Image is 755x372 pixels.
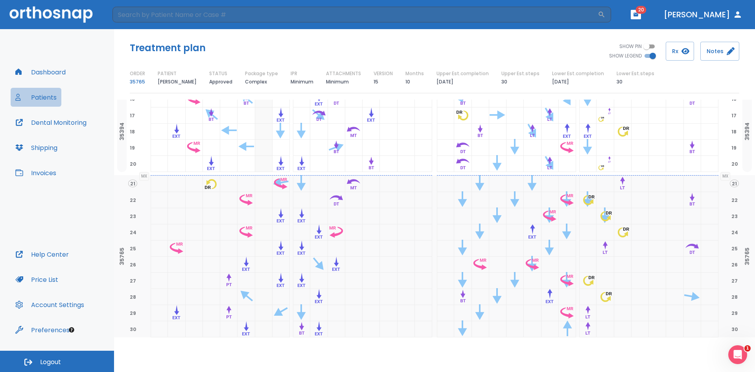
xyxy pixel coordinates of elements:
iframe: Intercom live chat [728,345,747,364]
span: 21 [128,180,137,187]
p: 15 [374,77,378,87]
div: extracted [255,156,273,172]
button: Rx [666,42,694,61]
p: STATUS [209,70,227,77]
p: 35765 [119,248,125,265]
span: 22 [730,196,739,204]
p: 35765 [744,248,750,265]
p: [DATE] [436,77,453,87]
span: 28 [128,293,138,300]
p: Upper Est.steps [501,70,540,77]
span: 23 [128,213,138,220]
p: VERSION [374,70,393,77]
span: 21 [730,180,739,187]
span: 30 [128,326,138,333]
span: SHOW PIN [619,43,642,50]
span: 19 [730,144,738,151]
button: Price List [11,270,63,289]
p: Complex [245,77,267,87]
div: extracted [255,192,273,208]
p: 35394 [744,122,750,141]
span: 19 [128,144,136,151]
div: extracted [255,124,273,140]
p: PATIENT [158,70,177,77]
p: ORDER [130,70,145,77]
p: Lower Est.completion [552,70,604,77]
div: extracted [255,321,273,337]
button: Preferences [11,320,74,339]
span: 17 [128,112,136,119]
span: MX [139,172,149,181]
span: 18 [128,128,136,135]
span: 1 [744,345,751,352]
span: 17 [730,112,738,119]
span: 24 [128,229,138,236]
div: extracted [255,289,273,305]
p: 30 [501,77,507,87]
div: extracted [255,176,273,192]
button: Account Settings [11,295,89,314]
p: Approved [209,77,232,87]
span: 22 [128,196,138,204]
div: extracted [255,257,273,273]
span: 20 [636,6,646,14]
button: Dashboard [11,63,70,81]
span: 29 [730,309,739,316]
span: 23 [730,213,739,220]
span: 26 [128,261,138,268]
div: extracted [255,224,273,241]
button: [PERSON_NAME] [661,7,746,22]
span: 20 [730,160,740,167]
input: Search by Patient Name or Case # [112,7,598,22]
span: 27 [730,277,739,284]
div: Tooltip anchor [68,326,75,333]
h5: Treatment plan [130,42,206,54]
button: Dental Monitoring [11,113,91,132]
div: extracted [255,241,273,257]
p: ATTACHMENTS [326,70,361,77]
span: 18 [730,128,738,135]
span: 29 [128,309,138,316]
div: extracted [255,305,273,321]
p: IPR [291,70,297,77]
p: Upper Est.completion [436,70,489,77]
p: Minimum [326,77,349,87]
a: 35765 [130,77,145,87]
p: 10 [405,77,410,87]
p: Package type [245,70,278,77]
span: Logout [40,358,61,366]
p: Months [405,70,424,77]
p: 35394 [119,122,125,141]
p: Minimum [291,77,313,87]
span: SHOW LEGEND [609,52,642,59]
div: extracted [255,208,273,224]
button: Help Center [11,245,74,264]
p: 30 [617,77,622,87]
span: 20 [128,160,138,167]
p: [DATE] [552,77,569,87]
p: [PERSON_NAME] [158,77,197,87]
span: 25 [730,245,739,252]
button: Invoices [11,163,61,182]
div: extracted [255,140,273,156]
span: 25 [128,245,138,252]
span: MX [720,172,730,181]
div: extracted [255,91,273,107]
div: extracted [255,273,273,289]
span: 27 [128,277,138,284]
img: Orthosnap [9,6,93,22]
button: Notes [700,42,739,61]
span: 24 [730,229,740,236]
div: extracted [255,107,273,124]
button: Patients [11,88,61,107]
span: 30 [730,326,740,333]
button: Shipping [11,138,62,157]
